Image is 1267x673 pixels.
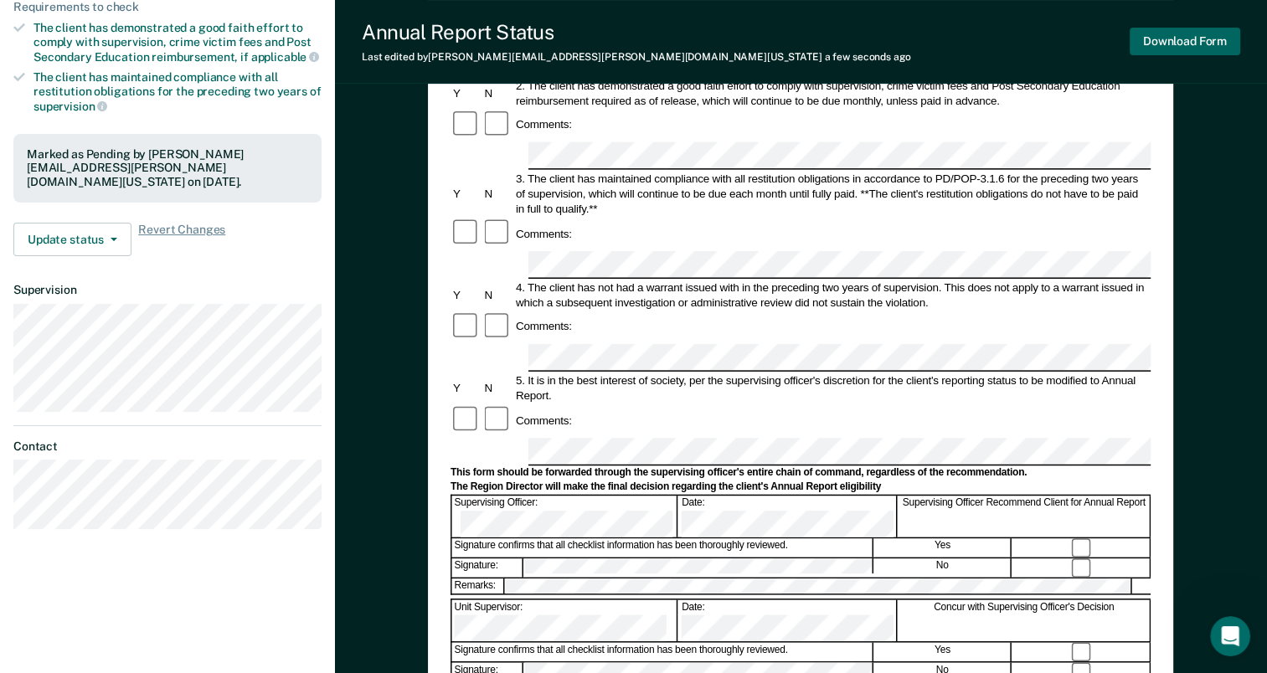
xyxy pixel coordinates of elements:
[482,287,513,302] div: N
[679,600,897,641] div: Date:
[825,51,911,63] span: a few seconds ago
[451,186,482,201] div: Y
[451,287,482,302] div: Y
[513,280,1151,310] div: 4. The client has not had a warrant issued with in the preceding two years of supervision. This d...
[138,223,225,256] span: Revert Changes
[451,85,482,100] div: Y
[513,373,1151,403] div: 5. It is in the best interest of society, per the supervising officer's discretion for the client...
[452,578,506,593] div: Remarks:
[513,319,574,334] div: Comments:
[513,78,1151,108] div: 2. The client has demonstrated a good faith effort to comply with supervision, crime victim fees ...
[679,496,897,537] div: Date:
[362,20,911,44] div: Annual Report Status
[1210,616,1250,656] iframe: Intercom live chat
[33,70,322,113] div: The client has maintained compliance with all restitution obligations for the preceding two years of
[874,643,1012,661] div: Yes
[1130,28,1240,55] button: Download Form
[874,539,1012,557] div: Yes
[513,226,574,241] div: Comments:
[452,539,873,557] div: Signature confirms that all checklist information has been thoroughly reviewed.
[13,439,322,454] dt: Contact
[451,381,482,396] div: Y
[13,283,322,297] dt: Supervision
[451,466,1151,480] div: This form should be forwarded through the supervising officer's entire chain of command, regardle...
[452,558,523,577] div: Signature:
[874,558,1012,577] div: No
[513,413,574,428] div: Comments:
[513,117,574,132] div: Comments:
[899,496,1151,537] div: Supervising Officer Recommend Client for Annual Report
[251,50,319,64] span: applicable
[482,85,513,100] div: N
[482,381,513,396] div: N
[27,147,308,189] div: Marked as Pending by [PERSON_NAME][EMAIL_ADDRESS][PERSON_NAME][DOMAIN_NAME][US_STATE] on [DATE].
[482,186,513,201] div: N
[452,496,678,537] div: Supervising Officer:
[451,480,1151,494] div: The Region Director will make the final decision regarding the client's Annual Report eligibility
[33,21,322,64] div: The client has demonstrated a good faith effort to comply with supervision, crime victim fees and...
[362,51,911,63] div: Last edited by [PERSON_NAME][EMAIL_ADDRESS][PERSON_NAME][DOMAIN_NAME][US_STATE]
[13,223,131,256] button: Update status
[899,600,1151,641] div: Concur with Supervising Officer's Decision
[452,600,678,641] div: Unit Supervisor:
[513,171,1151,216] div: 3. The client has maintained compliance with all restitution obligations in accordance to PD/POP-...
[33,100,107,113] span: supervision
[452,643,873,661] div: Signature confirms that all checklist information has been thoroughly reviewed.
